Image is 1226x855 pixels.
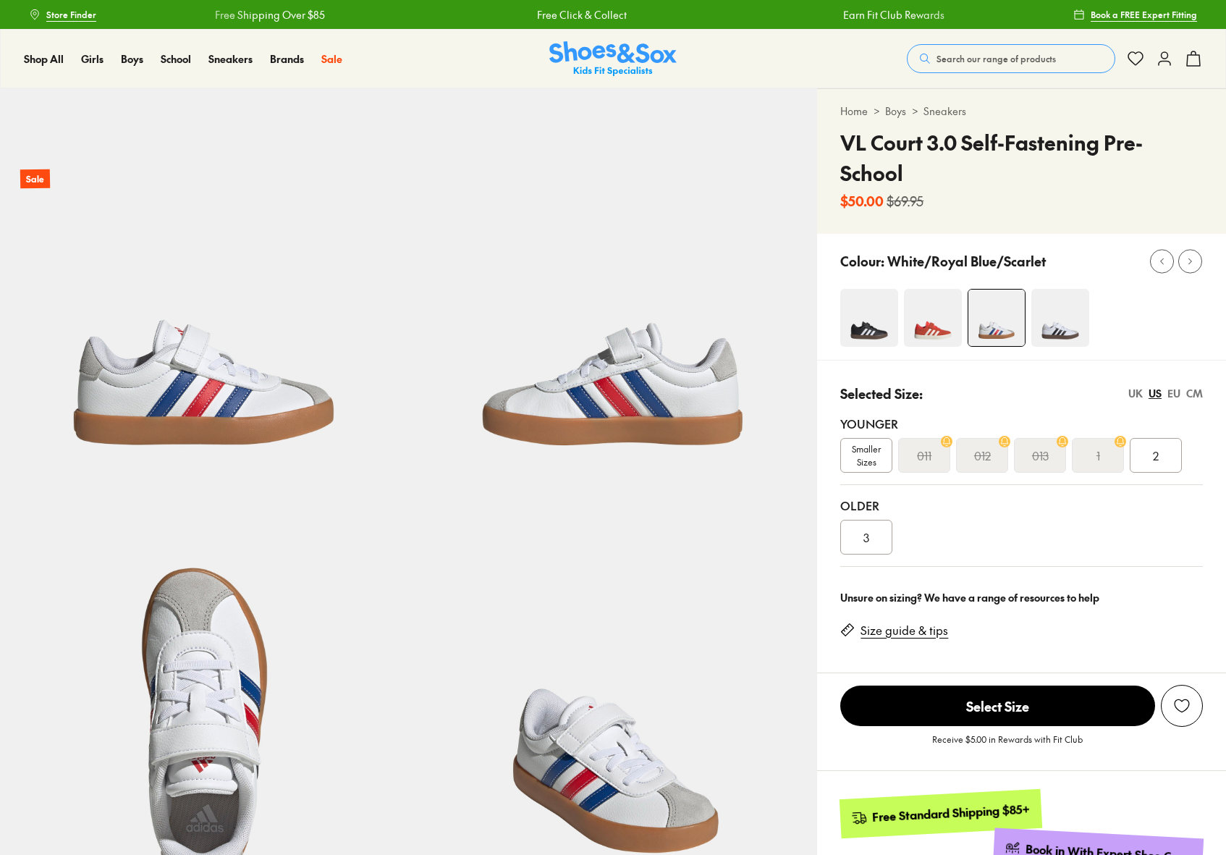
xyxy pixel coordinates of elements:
a: Store Finder [29,1,96,28]
a: Boys [885,104,906,119]
a: Size guide & tips [861,623,948,639]
a: Book a FREE Expert Fitting [1073,1,1197,28]
a: Boys [121,51,143,67]
a: Shop All [24,51,64,67]
s: 012 [974,447,991,464]
s: 1 [1096,447,1100,464]
p: White/Royal Blue/Scarlet [887,251,1046,271]
span: Sale [321,51,342,66]
a: Earn Fit Club Rewards [810,7,911,22]
span: 3 [863,528,869,546]
span: Book a FREE Expert Fitting [1091,8,1197,21]
img: 5-524375_1 [409,88,818,497]
div: > > [840,104,1203,119]
span: Select Size [840,686,1155,726]
img: 4-498593_1 [1031,289,1089,347]
s: 013 [1032,447,1049,464]
img: 4-524374_1 [968,290,1025,346]
div: UK [1128,386,1143,401]
a: School [161,51,191,67]
a: Home [840,104,868,119]
div: US [1149,386,1162,401]
span: Smaller Sizes [841,442,892,468]
button: Add to Wishlist [1161,685,1203,727]
a: Free Shipping Over $85 [181,7,291,22]
div: Unsure on sizing? We have a range of resources to help [840,590,1203,605]
span: Boys [121,51,143,66]
span: 2 [1153,447,1159,464]
button: Search our range of products [907,44,1115,73]
span: Store Finder [46,8,96,21]
a: Shoes & Sox [549,41,677,77]
a: Sale [321,51,342,67]
div: Younger [840,415,1203,432]
div: Free Standard Shipping $85+ [872,801,1031,825]
s: $69.95 [887,191,923,211]
a: Sneakers [923,104,966,119]
h4: VL Court 3.0 Self-Fastening Pre-School [840,127,1203,188]
p: Receive $5.00 in Rewards with Fit Club [932,733,1083,759]
span: Sneakers [208,51,253,66]
div: Older [840,497,1203,514]
a: Girls [81,51,103,67]
div: EU [1167,386,1180,401]
span: School [161,51,191,66]
p: Selected Size: [840,384,923,403]
p: Sale [20,169,50,189]
button: Select Size [840,685,1155,727]
span: Shop All [24,51,64,66]
span: Brands [270,51,304,66]
img: 4-548226_1 [840,289,898,347]
b: $50.00 [840,191,884,211]
a: Sneakers [208,51,253,67]
a: Brands [270,51,304,67]
p: Colour: [840,251,884,271]
div: CM [1186,386,1203,401]
a: Free Click & Collect [504,7,593,22]
s: 011 [917,447,931,464]
img: 4-524368_1 [904,289,962,347]
a: Free Standard Shipping $85+ [840,789,1042,838]
span: Search our range of products [937,52,1056,65]
span: Girls [81,51,103,66]
img: SNS_Logo_Responsive.svg [549,41,677,77]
